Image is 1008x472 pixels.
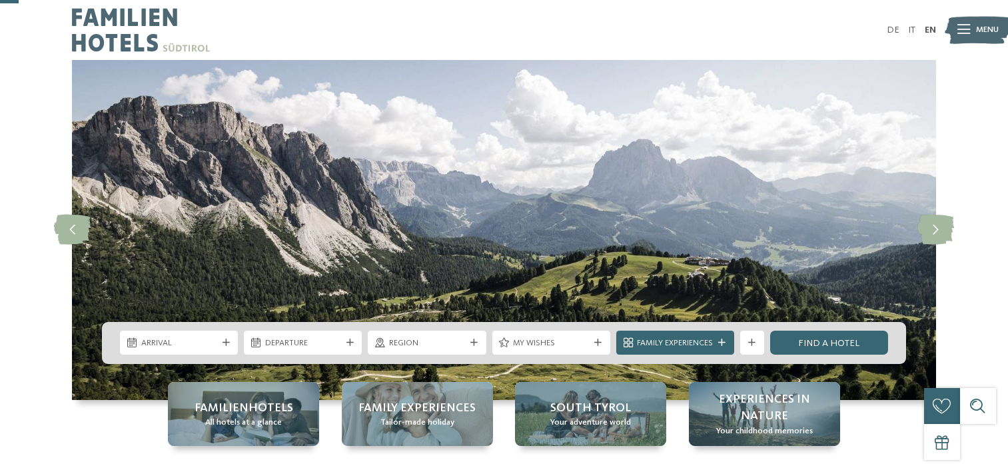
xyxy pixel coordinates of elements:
[358,400,476,417] span: Family Experiences
[550,400,631,417] span: South Tyrol
[168,382,319,446] a: Family hotels in the Dolomites: Holidays in the realm of the Pale Mountains Familienhotels All ho...
[389,337,465,349] span: Region
[380,417,454,429] span: Tailor-made holiday
[887,25,899,35] a: DE
[141,337,217,349] span: Arrival
[513,337,589,349] span: My wishes
[716,425,813,437] span: Your childhood memories
[689,382,840,446] a: Family hotels in the Dolomites: Holidays in the realm of the Pale Mountains Experiences in nature...
[637,337,713,349] span: Family Experiences
[550,417,631,429] span: Your adventure world
[908,25,915,35] a: IT
[195,400,293,417] span: Familienhotels
[976,24,999,36] span: Menu
[701,391,828,425] span: Experiences in nature
[205,417,282,429] span: All hotels at a glance
[72,60,936,400] img: Family hotels in the Dolomites: Holidays in the realm of the Pale Mountains
[265,337,341,349] span: Departure
[515,382,666,446] a: Family hotels in the Dolomites: Holidays in the realm of the Pale Mountains South Tyrol Your adve...
[342,382,493,446] a: Family hotels in the Dolomites: Holidays in the realm of the Pale Mountains Family Experiences Ta...
[925,25,936,35] a: EN
[770,331,888,355] a: Find a hotel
